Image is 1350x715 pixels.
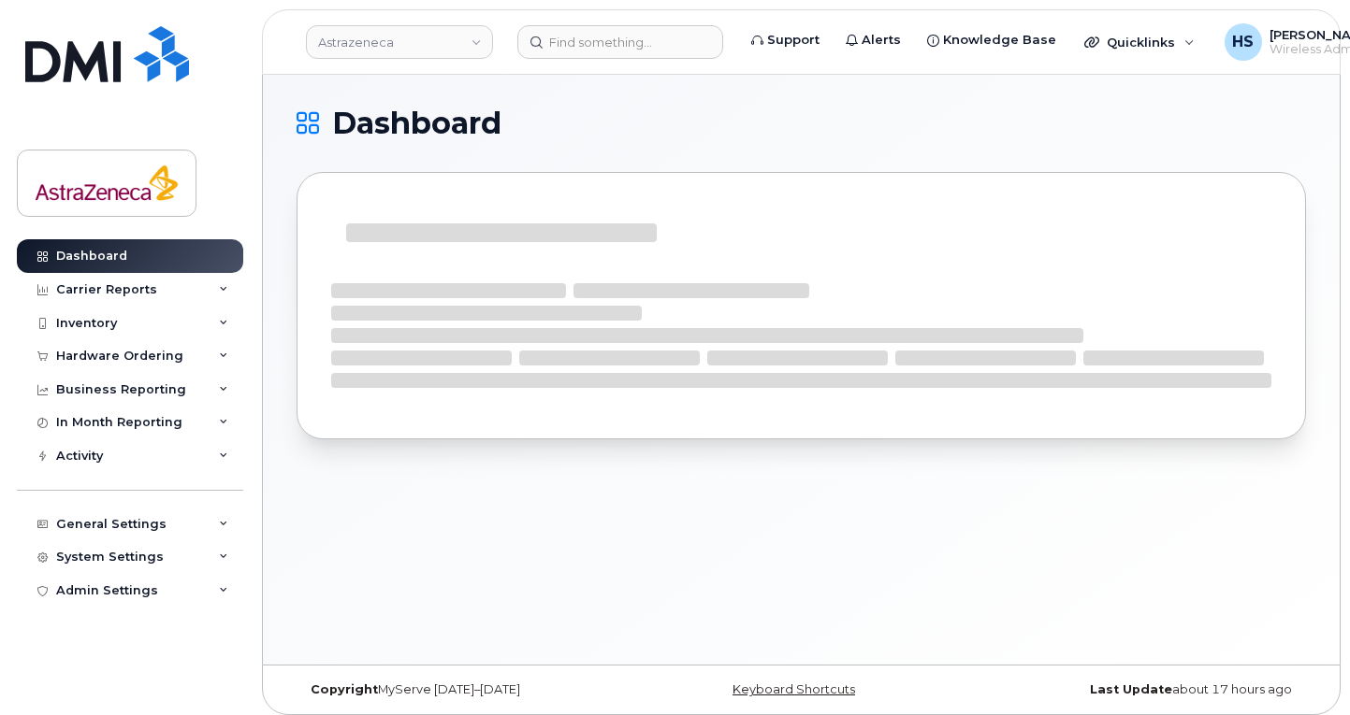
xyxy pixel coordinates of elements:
[733,682,855,696] a: Keyboard Shortcuts
[969,682,1306,697] div: about 17 hours ago
[297,682,633,697] div: MyServe [DATE]–[DATE]
[1090,682,1172,696] strong: Last Update
[311,682,378,696] strong: Copyright
[332,109,501,137] span: Dashboard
